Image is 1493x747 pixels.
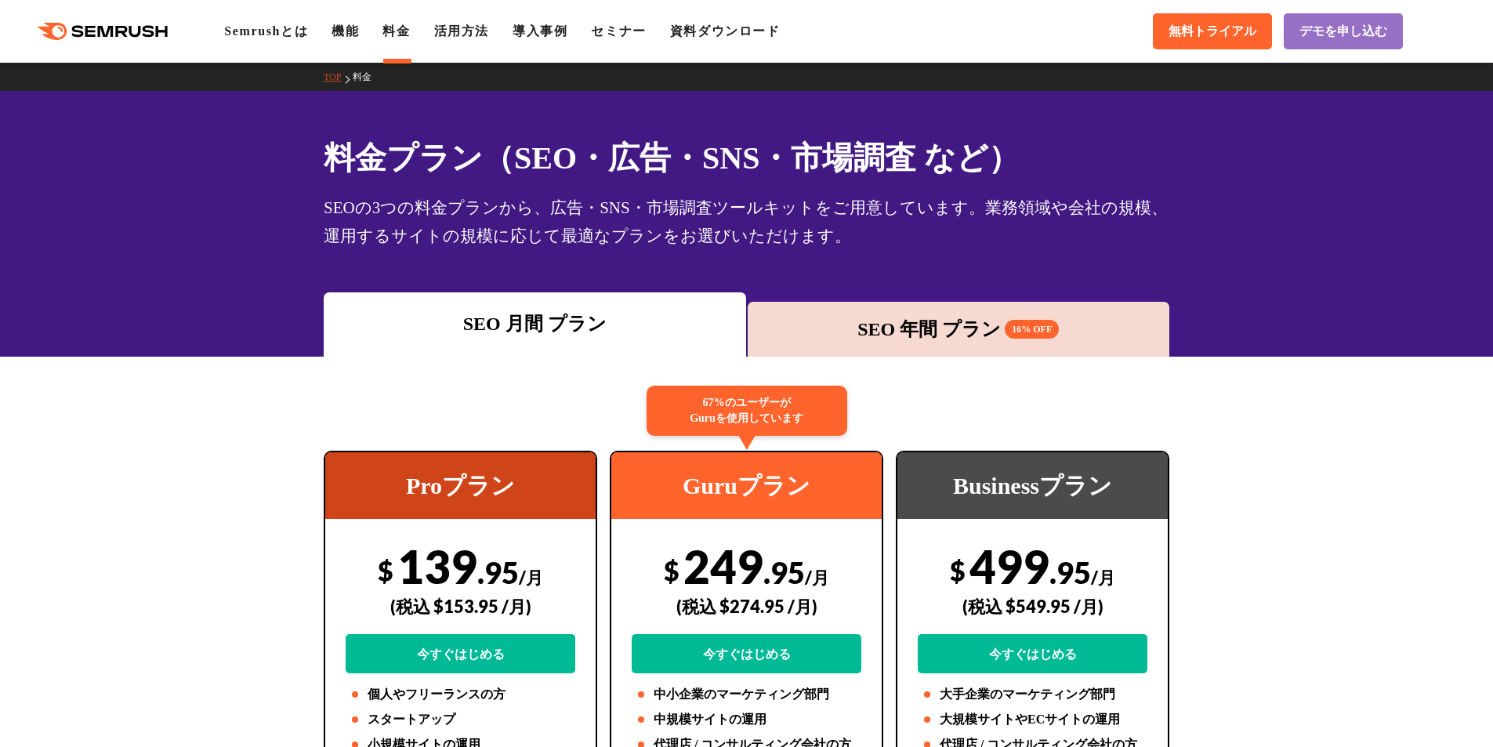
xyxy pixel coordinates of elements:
[1169,24,1256,40] span: 無料トライアル
[382,24,410,38] a: 料金
[346,685,575,704] li: 個人やフリーランスの方
[1299,24,1387,40] span: デモを申し込む
[346,634,575,673] a: 今すぐはじめる
[1005,320,1059,339] span: 16% OFF
[670,24,781,38] a: 資料ダウンロード
[434,24,489,38] a: 活用方法
[519,567,543,588] span: /月
[477,554,519,590] span: .95
[664,554,679,586] span: $
[346,710,575,729] li: スタートアップ
[346,538,575,673] div: 139
[378,554,393,586] span: $
[897,452,1168,519] div: Businessプラン
[332,24,359,38] a: 機能
[591,24,646,38] a: セミナー
[224,24,308,38] a: Semrushとは
[632,634,861,673] a: 今すぐはじめる
[1153,13,1272,49] a: 無料トライアル
[324,135,1169,181] h1: 料金プラン（SEO・広告・SNS・市場調査 など）
[763,554,805,590] span: .95
[324,71,353,82] a: TOP
[1284,13,1403,49] a: デモを申し込む
[918,538,1147,673] div: 499
[611,452,882,519] div: Guruプラン
[632,685,861,704] li: 中小企業のマーケティング部門
[647,386,847,436] div: 67%のユーザーが Guruを使用しています
[332,310,738,338] div: SEO 月間 プラン
[1091,567,1115,588] span: /月
[756,315,1162,343] div: SEO 年間 プラン
[325,452,596,519] div: Proプラン
[632,578,861,634] div: (税込 $274.95 /月)
[805,567,829,588] span: /月
[632,538,861,673] div: 249
[513,24,567,38] a: 導入事例
[918,578,1147,634] div: (税込 $549.95 /月)
[632,710,861,729] li: 中規模サイトの運用
[353,71,383,82] a: 料金
[918,685,1147,704] li: 大手企業のマーケティング部門
[346,578,575,634] div: (税込 $153.95 /月)
[918,710,1147,729] li: 大規模サイトやECサイトの運用
[950,554,966,586] span: $
[918,634,1147,673] a: 今すぐはじめる
[1049,554,1091,590] span: .95
[324,194,1169,250] div: SEOの3つの料金プランから、広告・SNS・市場調査ツールキットをご用意しています。業務領域や会社の規模、運用するサイトの規模に応じて最適なプランをお選びいただけます。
